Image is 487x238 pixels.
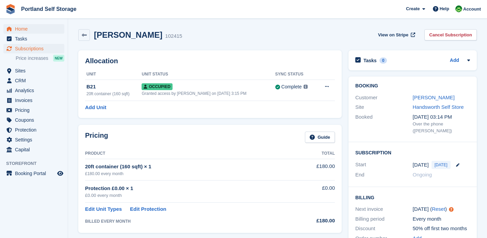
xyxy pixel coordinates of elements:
a: menu [3,34,64,44]
div: £0.00 every month [85,192,289,199]
div: NEW [53,55,64,62]
a: menu [3,96,64,105]
h2: Billing [355,194,470,201]
div: £180.00 [289,217,335,225]
span: Help [440,5,449,12]
td: £0.00 [289,181,335,203]
a: menu [3,66,64,75]
a: Edit Unit Types [85,205,122,213]
a: Portland Self Storage [18,3,79,15]
h2: [PERSON_NAME] [94,30,162,39]
div: [DATE] ( ) [413,205,470,213]
span: Capital [15,145,56,154]
div: Next invoice [355,205,413,213]
a: Edit Protection [130,205,166,213]
a: menu [3,145,64,154]
div: Tooltip anchor [448,206,454,213]
a: Preview store [56,169,64,177]
a: Reset [432,206,445,212]
div: BILLED EVERY MONTH [85,218,289,224]
span: Coupons [15,115,56,125]
div: £180.00 every month [85,171,289,177]
th: Total [289,148,335,159]
a: menu [3,76,64,85]
h2: Allocation [85,57,335,65]
div: Customer [355,94,413,102]
div: Billing period [355,215,413,223]
span: Invoices [15,96,56,105]
div: 50% off first two months [413,225,470,233]
span: Tasks [15,34,56,44]
div: Over the phone ([PERSON_NAME]) [413,121,470,134]
span: CRM [15,76,56,85]
time: 2025-08-22 00:00:00 UTC [413,161,429,169]
a: menu [3,115,64,125]
a: Add [450,57,459,65]
a: menu [3,24,64,34]
div: End [355,171,413,179]
th: Sync Status [275,69,317,80]
div: Every month [413,215,470,223]
a: menu [3,135,64,144]
a: menu [3,169,64,178]
span: View on Stripe [378,32,408,38]
span: Sites [15,66,56,75]
span: Home [15,24,56,34]
span: Occupied [142,83,172,90]
a: Handsworth Self Store [413,104,464,110]
td: £180.00 [289,159,335,180]
h2: Tasks [363,57,377,64]
div: Granted access by [PERSON_NAME] on [DATE] 3:15 PM [142,90,275,97]
img: stora-icon-8386f47178a22dfd0bd8f6a31ec36ba5ce8667c1dd55bd0f319d3a0aa187defe.svg [5,4,16,14]
div: [DATE] 03:14 PM [413,113,470,121]
th: Unit [85,69,142,80]
div: 102415 [165,32,182,40]
span: [DATE] [432,161,451,169]
div: 20ft container (160 sqft) [86,91,142,97]
span: Analytics [15,86,56,95]
div: Start [355,161,413,169]
div: 20ft container (160 sqft) × 1 [85,163,289,171]
a: Cancel Subscription [424,29,477,40]
a: [PERSON_NAME] [413,95,455,100]
div: 0 [379,57,387,64]
span: Protection [15,125,56,135]
a: menu [3,105,64,115]
span: Subscriptions [15,44,56,53]
div: Complete [281,83,302,90]
span: Pricing [15,105,56,115]
img: icon-info-grey-7440780725fd019a000dd9b08b2336e03edf1995a4989e88bcd33f0948082b44.svg [304,85,308,89]
a: Price increases NEW [16,54,64,62]
img: Ryan Stevens [455,5,462,12]
span: Storefront [6,160,68,167]
span: Create [406,5,420,12]
div: B21 [86,83,142,91]
th: Unit Status [142,69,275,80]
h2: Booking [355,83,470,89]
a: menu [3,44,64,53]
a: menu [3,86,64,95]
span: Account [463,6,481,13]
div: Discount [355,225,413,233]
div: Protection £0.00 × 1 [85,185,289,192]
div: Booked [355,113,413,134]
th: Product [85,148,289,159]
h2: Pricing [85,132,108,143]
span: Settings [15,135,56,144]
div: Site [355,103,413,111]
a: menu [3,125,64,135]
span: Ongoing [413,172,432,177]
a: Add Unit [85,104,106,112]
a: Guide [305,132,335,143]
span: Price increases [16,55,48,62]
h2: Subscription [355,149,470,156]
a: View on Stripe [375,29,417,40]
span: Booking Portal [15,169,56,178]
